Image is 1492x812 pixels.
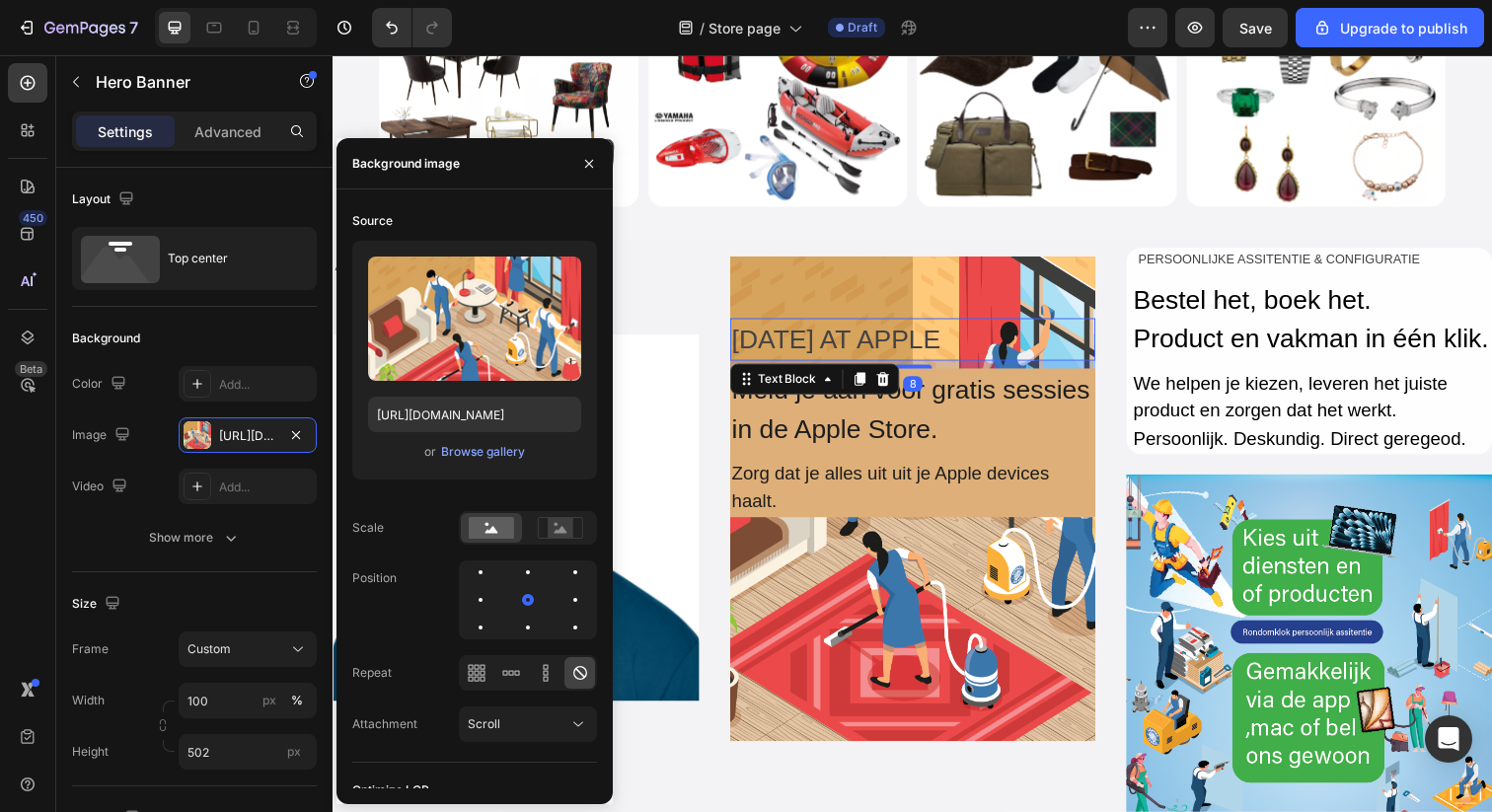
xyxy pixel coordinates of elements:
button: Show more [72,520,317,555]
span: Store page [709,18,781,38]
input: https://example.com/image.jpg [368,397,581,432]
div: [DATE] AT APPLE [406,268,780,313]
span: / [700,18,705,38]
button: px [285,689,309,712]
div: Source [352,212,393,230]
button: Custom [179,631,317,667]
p: PERSOONLIJKE ASSITENTIE & CONFIGURATIE [822,198,1182,218]
p: Settings [98,121,153,142]
button: Browse gallery [440,442,526,462]
div: 450 [19,210,47,226]
button: 7 [8,8,147,47]
div: Attachment [352,715,417,733]
p: We helpen je kiezen, leveren het juiste product en zorgen dat het werkt. [817,322,1182,378]
input: px [179,734,317,770]
p: Product en vakman in één klik. [817,269,1182,310]
img: preview-image [368,257,581,381]
label: Height [72,743,109,761]
p: Hero Banner [96,70,263,94]
span: Scroll [468,716,500,731]
div: Background image [352,155,460,173]
div: Open Intercom Messenger [1425,715,1472,763]
p: Advanced [194,121,261,142]
div: % [291,692,303,709]
div: Upgrade to publish [1312,18,1467,38]
button: % [258,689,281,712]
div: Size [72,591,124,618]
div: Text Block [430,322,497,339]
div: Undo/Redo [372,8,452,47]
button: Upgrade to publish [1296,8,1484,47]
span: px [287,744,301,759]
span: Draft [848,19,877,37]
img: [object Object] [810,415,1184,789]
div: Optimize LCP [352,781,429,799]
div: Background [72,330,140,347]
p: 7 [129,16,138,39]
iframe: Design area [333,55,1492,812]
div: px [262,692,276,709]
p: Persoonlijk. Deskundig. Direct geregeod. [817,378,1182,406]
div: Layout [72,186,138,213]
div: Beta [15,361,47,377]
div: Video [72,474,131,500]
span: Save [1239,20,1272,37]
div: Browse gallery [441,443,525,461]
div: Show more [149,528,241,548]
label: Frame [72,640,109,658]
button: Save [1223,8,1288,47]
div: Position [352,569,397,587]
div: Add... [219,479,312,496]
div: 8 [582,328,602,343]
label: Width [72,692,105,709]
div: Scale [352,519,384,537]
div: [URL][DOMAIN_NAME] [219,427,276,445]
button: Scroll [459,706,597,742]
div: Add... [219,376,312,394]
span: Custom [187,640,231,658]
input: px% [179,683,317,718]
div: Image [72,422,134,449]
span: or [424,440,436,464]
div: Meld je aan voor gratis sessies in de Apple Store. [406,320,780,404]
div: Top center [168,236,288,281]
div: Color [72,371,130,398]
div: Repeat [352,664,392,682]
p: Bestel het, boek het. [817,230,1182,270]
div: Zorg dat je alles uit uit je Apple devices haalt. [406,411,780,472]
